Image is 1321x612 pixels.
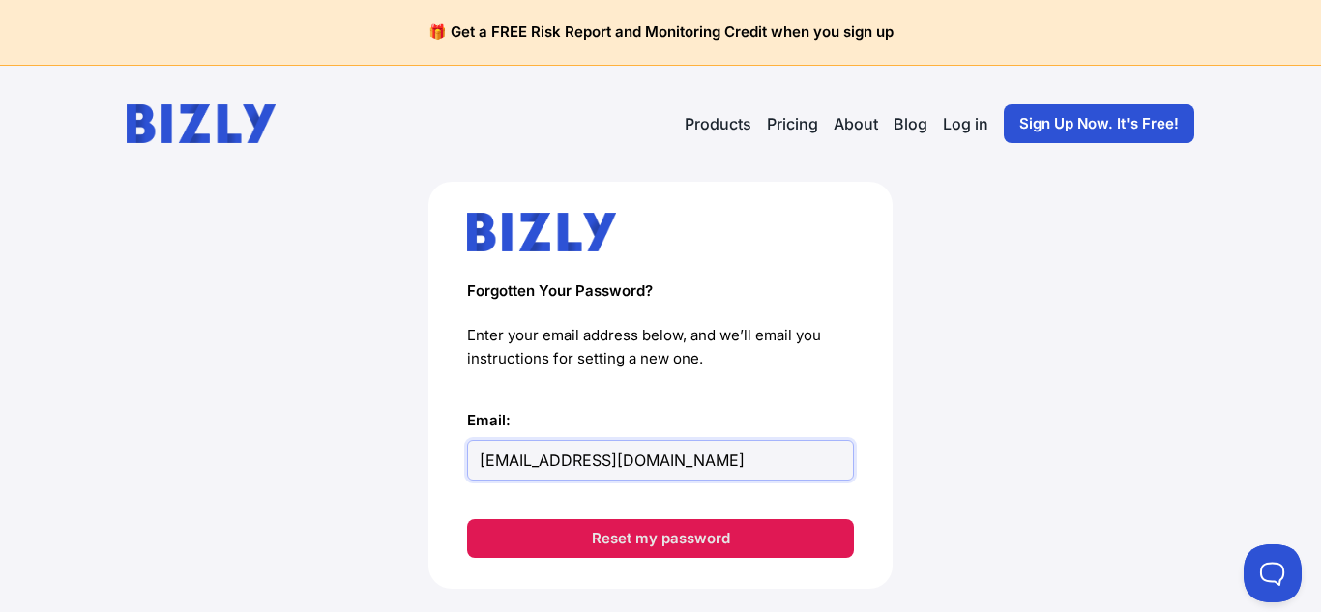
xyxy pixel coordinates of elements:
[1004,104,1194,143] a: Sign Up Now. It's Free!
[467,213,616,251] img: bizly_logo.svg
[894,112,927,135] a: Blog
[767,112,818,135] a: Pricing
[1244,544,1302,602] iframe: Toggle Customer Support
[467,409,854,432] label: Email:
[23,23,1298,42] h4: 🎁 Get a FREE Risk Report and Monitoring Credit when you sign up
[467,324,854,370] p: Enter your email address below, and we’ll email you instructions for setting a new one.
[685,112,751,135] button: Products
[834,112,878,135] a: About
[467,519,854,558] button: Reset my password
[943,112,988,135] a: Log in
[467,282,854,301] h4: Forgotten Your Password?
